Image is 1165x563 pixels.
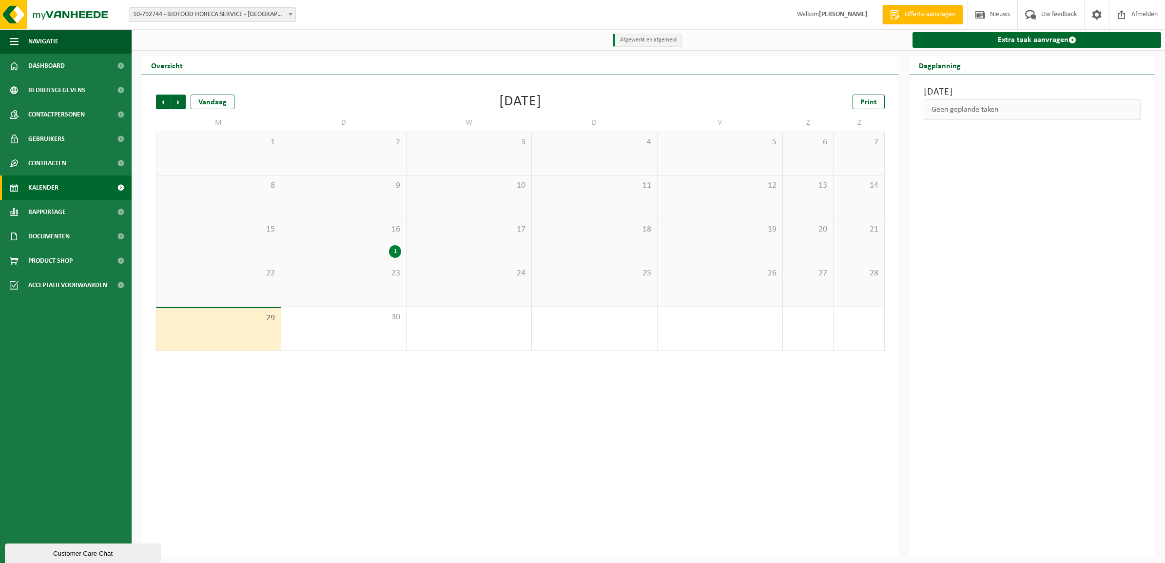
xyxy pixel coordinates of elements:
span: 7 [838,137,879,148]
span: Documenten [28,224,70,249]
span: 24 [411,268,526,279]
td: Z [783,114,834,132]
a: Offerte aanvragen [882,5,963,24]
h2: Dagplanning [909,56,971,75]
span: 1 [161,137,276,148]
iframe: chat widget [5,542,163,563]
span: 4 [537,137,652,148]
a: Print [853,95,885,109]
span: 25 [537,268,652,279]
span: Gebruikers [28,127,65,151]
span: Volgende [171,95,186,109]
span: 12 [662,180,777,191]
span: Vorige [156,95,171,109]
span: 26 [662,268,777,279]
span: Product Shop [28,249,73,273]
div: Geen geplande taken [924,99,1141,120]
span: 30 [286,312,401,323]
span: Offerte aanvragen [902,10,958,19]
span: 15 [161,224,276,235]
span: 2 [286,137,401,148]
span: Dashboard [28,54,65,78]
span: 13 [788,180,829,191]
span: 20 [788,224,829,235]
span: Navigatie [28,29,58,54]
h3: [DATE] [924,85,1141,99]
div: [DATE] [499,95,542,109]
span: 6 [788,137,829,148]
div: 1 [389,245,401,258]
span: Bedrijfsgegevens [28,78,85,102]
li: Afgewerkt en afgemeld [613,34,682,47]
td: V [658,114,783,132]
span: 16 [286,224,401,235]
span: 22 [161,268,276,279]
span: Contracten [28,151,66,175]
td: Z [834,114,885,132]
div: Vandaag [191,95,234,109]
span: 9 [286,180,401,191]
span: 3 [411,137,526,148]
td: D [532,114,657,132]
span: 19 [662,224,777,235]
span: 10 [411,180,526,191]
td: D [281,114,407,132]
span: 14 [838,180,879,191]
span: 21 [838,224,879,235]
strong: [PERSON_NAME] [819,11,868,18]
span: 8 [161,180,276,191]
span: Acceptatievoorwaarden [28,273,107,297]
span: 10-792744 - BIDFOOD HORECA SERVICE - BERINGEN [129,8,295,21]
span: 18 [537,224,652,235]
span: 17 [411,224,526,235]
span: Contactpersonen [28,102,85,127]
span: 28 [838,268,879,279]
span: 11 [537,180,652,191]
span: 5 [662,137,777,148]
span: Print [860,98,877,106]
h2: Overzicht [141,56,193,75]
span: 23 [286,268,401,279]
span: 27 [788,268,829,279]
span: Kalender [28,175,58,200]
a: Extra taak aanvragen [913,32,1161,48]
td: M [156,114,281,132]
span: 29 [161,313,276,324]
td: W [407,114,532,132]
span: 10-792744 - BIDFOOD HORECA SERVICE - BERINGEN [129,7,296,22]
span: Rapportage [28,200,66,224]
